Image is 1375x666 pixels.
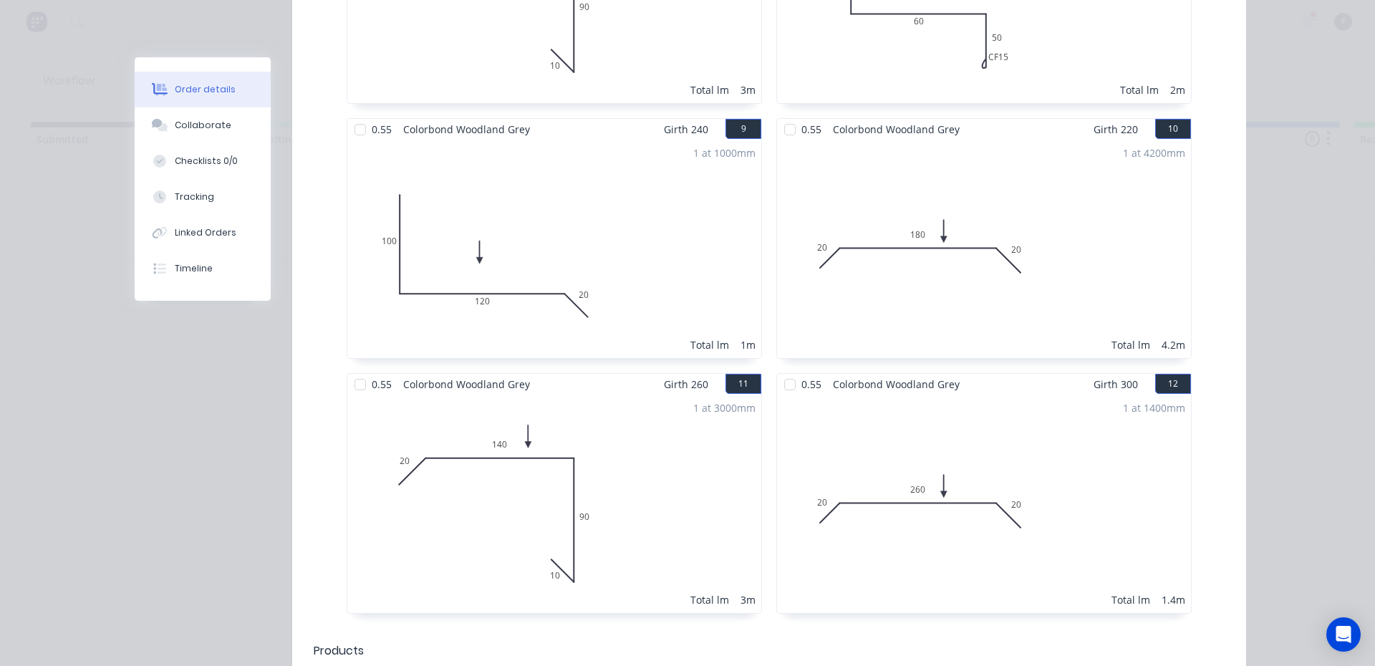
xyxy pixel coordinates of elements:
div: 3m [740,592,756,607]
div: Timeline [175,262,213,275]
div: Checklists 0/0 [175,155,238,168]
button: Order details [135,72,271,107]
div: 020260201 at 1400mmTotal lm1.4m [777,395,1191,613]
span: Girth 260 [664,374,708,395]
div: 3m [740,82,756,97]
div: Total lm [690,82,729,97]
button: Collaborate [135,107,271,143]
div: Total lm [1111,337,1150,352]
div: Tracking [175,190,214,203]
div: Total lm [1120,82,1159,97]
span: Girth 220 [1094,119,1138,140]
span: Colorbond Woodland Grey [397,374,536,395]
span: Colorbond Woodland Grey [827,374,965,395]
span: Girth 300 [1094,374,1138,395]
div: Total lm [690,337,729,352]
div: 1 at 1000mm [693,145,756,160]
span: 0.55 [796,374,827,395]
div: 1 at 3000mm [693,400,756,415]
div: 4.2m [1162,337,1185,352]
div: Total lm [690,592,729,607]
span: 0.55 [366,374,397,395]
div: 1 at 1400mm [1123,400,1185,415]
button: Linked Orders [135,215,271,251]
div: Collaborate [175,119,231,132]
div: 020180201 at 4200mmTotal lm4.2m [777,140,1191,358]
span: 0.55 [366,119,397,140]
span: 0.55 [796,119,827,140]
button: Checklists 0/0 [135,143,271,179]
div: Open Intercom Messenger [1326,617,1361,652]
div: 0100120201 at 1000mmTotal lm1m [347,140,761,358]
span: Girth 240 [664,119,708,140]
div: 1 at 4200mm [1123,145,1185,160]
div: Total lm [1111,592,1150,607]
button: 9 [725,119,761,139]
div: 1m [740,337,756,352]
button: Timeline [135,251,271,286]
button: Tracking [135,179,271,215]
span: Colorbond Woodland Grey [397,119,536,140]
button: 12 [1155,374,1191,394]
div: Order details [175,83,236,96]
div: Linked Orders [175,226,236,239]
div: 1.4m [1162,592,1185,607]
span: Colorbond Woodland Grey [827,119,965,140]
div: Products [314,642,364,660]
div: 2m [1170,82,1185,97]
button: 11 [725,374,761,394]
button: 10 [1155,119,1191,139]
div: 02014090101 at 3000mmTotal lm3m [347,395,761,613]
